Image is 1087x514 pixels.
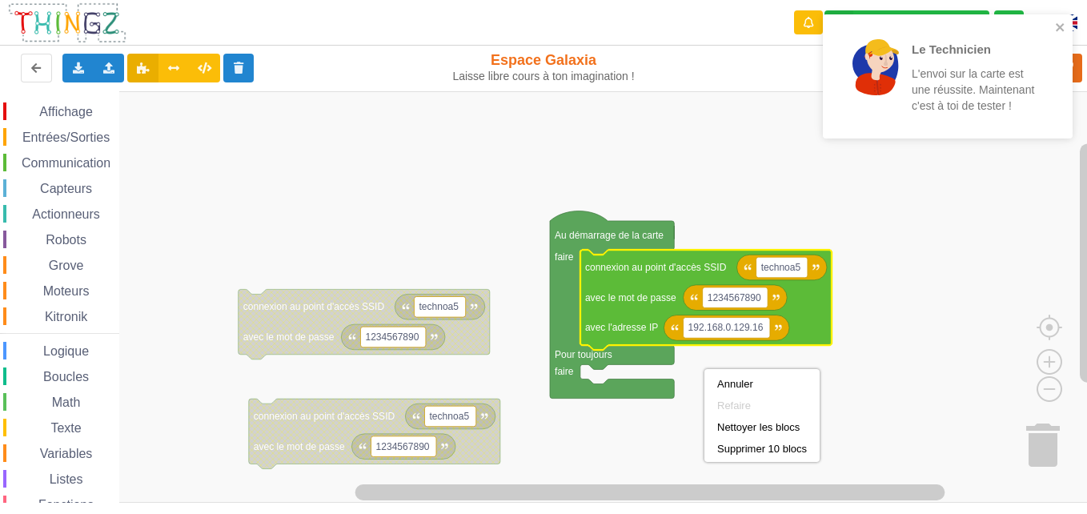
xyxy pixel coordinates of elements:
span: Robots [43,233,89,247]
text: 1234567890 [365,331,419,343]
div: Annuler [717,378,807,390]
span: Entrées/Sorties [20,131,112,144]
span: Actionneurs [30,207,102,221]
text: 1234567890 [708,292,761,303]
text: 1234567890 [376,441,430,452]
span: Logique [41,344,91,358]
text: avec le mot de passe [254,441,345,452]
text: avec le mot de passe [243,331,335,343]
text: avec l'adresse IP [585,322,658,333]
div: Espace Galaxia [451,51,636,83]
text: Pour toujours [555,349,612,360]
text: connexion au point d'accès SSID [585,262,727,273]
text: connexion au point d'accès SSID [254,411,395,422]
text: technoa5 [761,262,801,273]
div: Ta base fonctionne bien ! [824,10,989,35]
span: Math [50,396,83,409]
span: Kitronik [42,310,90,323]
span: Communication [19,156,113,170]
span: Grove [46,259,86,272]
span: Capteurs [38,182,94,195]
text: 192.168.0.129.16 [688,322,764,333]
text: connexion au point d'accès SSID [243,301,385,312]
button: close [1055,21,1066,36]
span: Listes [47,472,86,486]
text: avec le mot de passe [585,292,676,303]
span: Texte [48,421,83,435]
span: Affichage [37,105,94,118]
div: Refaire [717,400,807,412]
img: thingz_logo.png [7,2,127,44]
text: technoa5 [430,411,470,422]
text: technoa5 [419,301,459,312]
span: Fonctions [36,498,96,512]
span: Variables [38,447,95,460]
span: Moteurs [41,284,92,298]
div: Nettoyer les blocs [717,421,807,433]
p: Le Technicien [912,41,1037,58]
div: Laisse libre cours à ton imagination ! [451,70,636,83]
span: Boucles [41,370,91,383]
p: L'envoi sur la carte est une réussite. Maintenant c'est à toi de tester ! [912,66,1037,114]
text: Au démarrage de la carte [555,230,664,241]
text: faire [555,366,574,377]
text: faire [555,251,574,263]
div: Supprimer 10 blocs [717,443,807,455]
